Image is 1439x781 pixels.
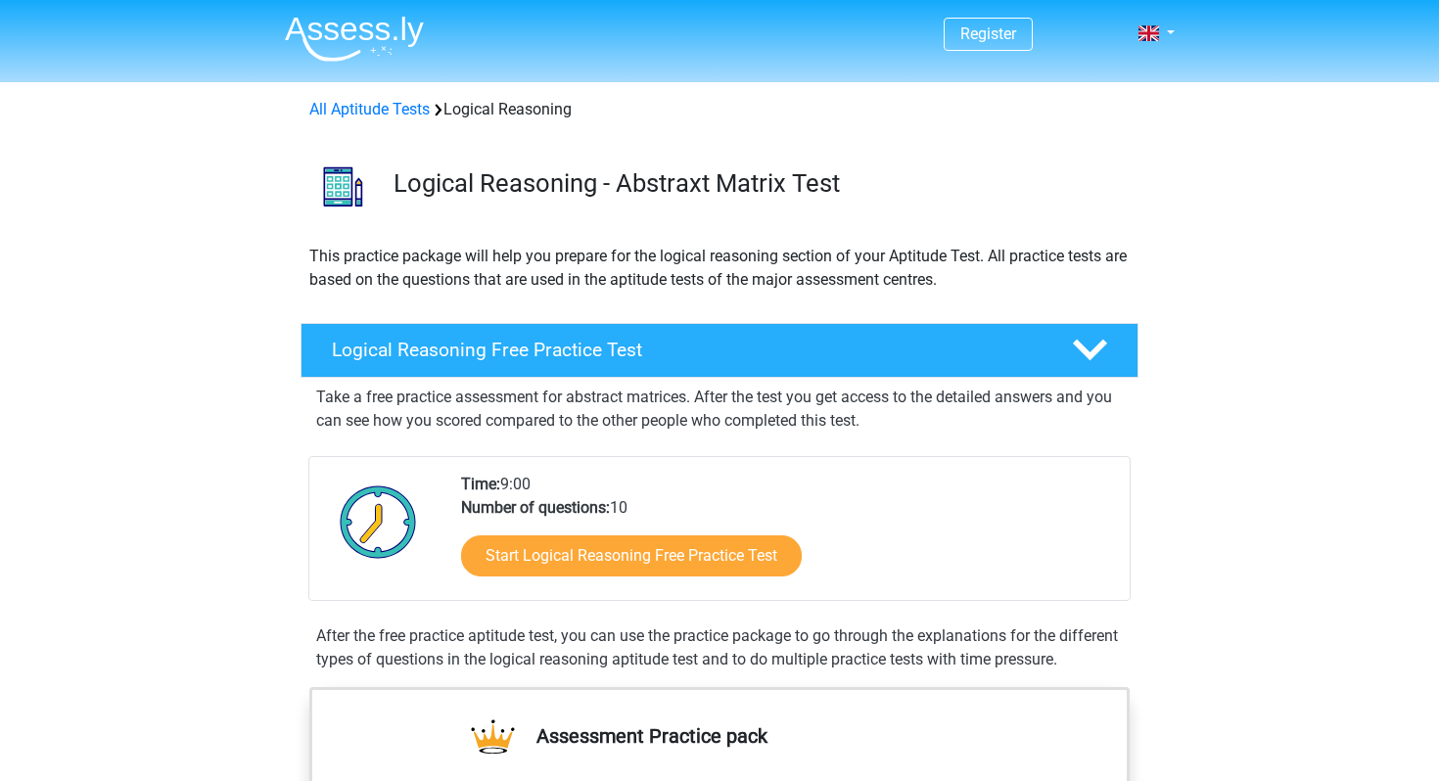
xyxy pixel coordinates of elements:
[285,16,424,62] img: Assessly
[302,145,385,228] img: logical reasoning
[316,386,1123,433] p: Take a free practice assessment for abstract matrices. After the test you get access to the detai...
[332,339,1041,361] h4: Logical Reasoning Free Practice Test
[309,100,430,118] a: All Aptitude Tests
[329,473,428,571] img: Clock
[308,624,1131,671] div: After the free practice aptitude test, you can use the practice package to go through the explana...
[302,98,1137,121] div: Logical Reasoning
[446,473,1129,600] div: 9:00 10
[309,245,1130,292] p: This practice package will help you prepare for the logical reasoning section of your Aptitude Te...
[394,168,1123,199] h3: Logical Reasoning - Abstraxt Matrix Test
[960,24,1016,43] a: Register
[461,498,610,517] b: Number of questions:
[293,323,1146,378] a: Logical Reasoning Free Practice Test
[461,475,500,493] b: Time:
[461,535,802,576] a: Start Logical Reasoning Free Practice Test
